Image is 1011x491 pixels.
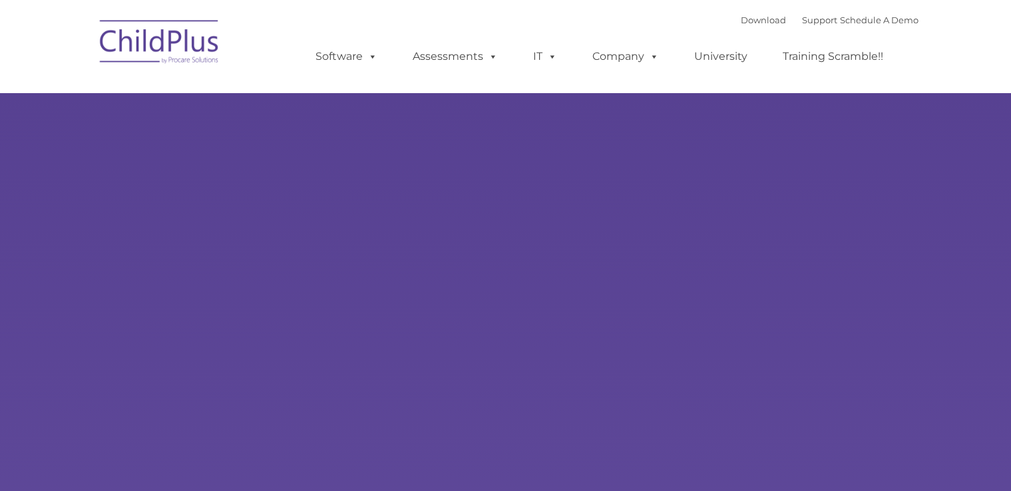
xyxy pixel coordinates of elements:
a: Training Scramble!! [769,43,897,70]
a: Software [302,43,391,70]
a: Assessments [399,43,511,70]
img: ChildPlus by Procare Solutions [93,11,226,77]
a: Download [741,15,786,25]
font: | [741,15,918,25]
a: Company [579,43,672,70]
a: Schedule A Demo [840,15,918,25]
a: University [681,43,761,70]
a: IT [520,43,570,70]
a: Support [802,15,837,25]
